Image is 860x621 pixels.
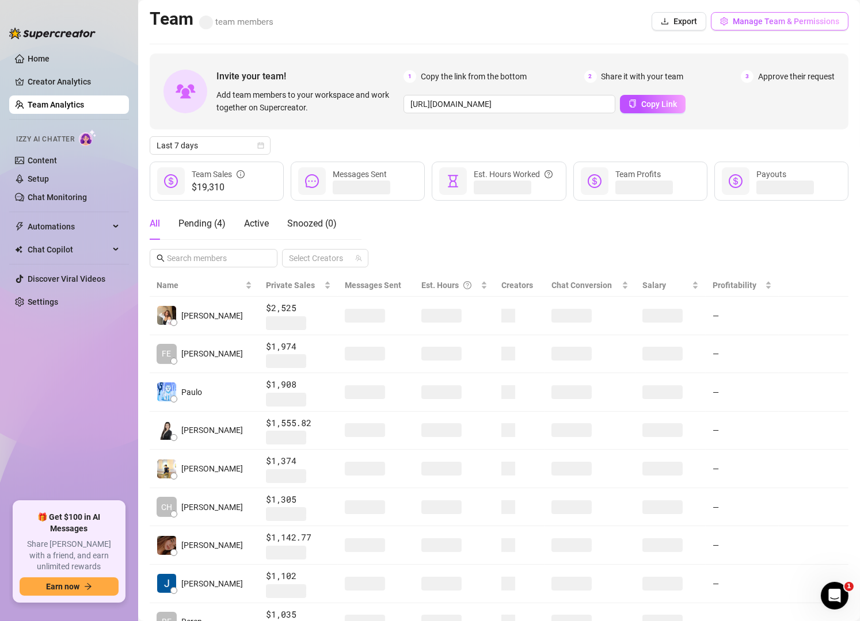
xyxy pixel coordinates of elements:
div: All [150,217,160,231]
span: FE [162,347,172,360]
button: Manage Team & Permissions [711,12,848,30]
span: Salary [642,281,666,290]
span: arrow-right [84,582,92,591]
span: thunderbolt [15,222,24,231]
iframe: Intercom live chat [821,582,848,609]
span: CH [161,501,172,513]
span: Chat Conversion [551,281,612,290]
span: dollar-circle [729,174,743,188]
div: Est. Hours [421,279,478,292]
span: hourglass [446,174,460,188]
span: Manage Team & Permissions [733,17,839,26]
td: — [706,335,779,374]
th: Creators [494,274,544,297]
button: Earn nowarrow-right [20,577,119,596]
span: [PERSON_NAME] [181,501,243,513]
span: 2 [584,70,597,83]
img: Jessa Cadiogan [157,421,176,440]
img: logo-BBDzfeDw.svg [9,28,96,39]
span: $1,102 [266,569,331,583]
div: Pending ( 4 ) [178,217,226,231]
span: [PERSON_NAME] [181,309,243,322]
td: — [706,373,779,412]
td: — [706,412,779,450]
span: $1,974 [266,340,331,354]
img: Paulo [157,382,176,401]
span: Profitability [713,281,756,290]
input: Search members [167,252,261,264]
span: Share [PERSON_NAME] with a friend, and earn unlimited rewards [20,539,119,573]
span: Payouts [756,170,786,179]
span: question-circle [463,279,471,292]
img: Adam Bautista [157,459,176,478]
span: Snoozed ( 0 ) [287,218,337,229]
span: Private Sales [266,281,315,290]
a: Chat Monitoring [28,193,87,202]
span: $1,305 [266,493,331,507]
span: Chat Copilot [28,240,109,259]
span: team [355,255,362,262]
img: Danielle [157,536,176,555]
a: Settings [28,297,58,306]
img: John Jacob Cane… [157,574,176,593]
span: $2,525 [266,301,331,315]
th: Name [150,274,259,297]
td: — [706,450,779,488]
a: Creator Analytics [28,72,120,91]
span: Invite your team! [216,69,404,83]
span: [PERSON_NAME] [181,539,243,551]
span: search [157,254,165,262]
span: calendar [257,142,264,149]
span: Name [157,279,243,292]
span: [PERSON_NAME] [181,462,243,475]
span: 3 [741,70,754,83]
span: team members [199,17,273,27]
button: Export [652,12,706,30]
div: Team Sales [192,168,245,181]
span: Active [244,218,269,229]
img: Chat Copilot [15,246,22,254]
span: [PERSON_NAME] [181,577,243,590]
button: Copy Link [620,95,686,113]
span: Export [673,17,697,26]
span: [PERSON_NAME] [181,424,243,436]
span: $1,374 [266,454,331,468]
td: — [706,297,779,335]
span: $19,310 [192,181,245,194]
span: dollar-circle [164,174,178,188]
span: $1,142.77 [266,531,331,545]
span: Copy the link from the bottom [421,70,527,83]
span: message [305,174,319,188]
span: download [661,17,669,25]
span: Approve their request [758,70,835,83]
a: Setup [28,174,49,183]
span: Messages Sent [333,170,387,179]
span: $1,555.82 [266,416,331,430]
td: — [706,526,779,565]
span: 🎁 Get $100 in AI Messages [20,512,119,534]
span: Add team members to your workspace and work together on Supercreator. [216,89,399,114]
span: copy [629,99,637,108]
span: Copy Link [641,99,677,109]
span: question-circle [545,168,553,181]
td: — [706,565,779,603]
span: 1 [404,70,416,83]
a: Discover Viral Videos [28,274,105,283]
a: Home [28,54,50,63]
span: Earn now [46,582,79,591]
span: Automations [28,217,109,236]
span: Messages Sent [345,281,401,290]
span: Team Profits [615,170,661,179]
span: setting [720,17,728,25]
div: Est. Hours Worked [474,168,553,181]
img: AI Chatter [79,129,97,146]
a: Team Analytics [28,100,84,109]
span: [PERSON_NAME] [181,347,243,360]
a: Content [28,156,57,165]
span: Izzy AI Chatter [16,134,74,145]
span: 1 [844,582,854,591]
span: info-circle [237,168,245,181]
img: Dennise [157,306,176,325]
span: $1,908 [266,378,331,392]
span: Last 7 days [157,137,264,154]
